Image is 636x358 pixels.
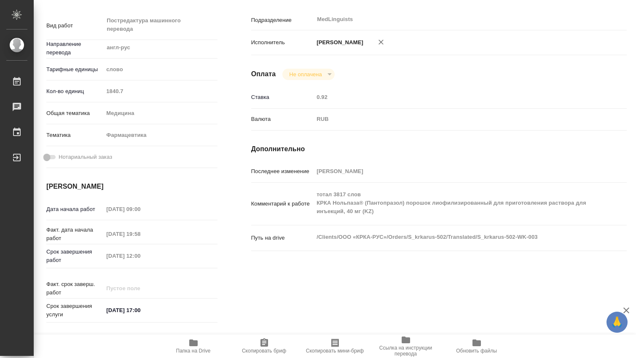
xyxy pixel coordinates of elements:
[251,167,314,176] p: Последнее изменение
[46,182,217,192] h4: [PERSON_NAME]
[46,131,103,139] p: Тематика
[251,93,314,102] p: Ставка
[610,313,624,331] span: 🙏
[103,304,177,316] input: ✎ Введи что-нибудь
[103,228,177,240] input: Пустое поле
[103,250,177,262] input: Пустое поле
[46,226,103,243] p: Факт. дата начала работ
[46,280,103,297] p: Факт. срок заверш. работ
[103,62,217,77] div: слово
[176,348,211,354] span: Папка на Drive
[251,38,314,47] p: Исполнитель
[46,87,103,96] p: Кол-во единиц
[314,91,595,103] input: Пустое поле
[242,348,286,354] span: Скопировать бриф
[46,302,103,319] p: Срок завершения услуги
[229,334,300,358] button: Скопировать бриф
[46,109,103,118] p: Общая тематика
[103,85,217,97] input: Пустое поле
[282,69,334,80] div: Не оплачена
[287,71,324,78] button: Не оплачена
[46,205,103,214] p: Дата начала работ
[251,115,314,123] p: Валюта
[300,334,370,358] button: Скопировать мини-бриф
[46,21,103,30] p: Вид работ
[376,345,436,357] span: Ссылка на инструкции перевода
[103,106,217,120] div: Медицина
[251,234,314,242] p: Путь на drive
[251,69,276,79] h4: Оплата
[46,248,103,264] p: Срок завершения работ
[606,312,628,333] button: 🙏
[251,200,314,208] p: Комментарий к работе
[251,16,314,24] p: Подразделение
[314,230,595,244] textarea: /Clients/ООО «КРКА-РУС»/Orders/S_krkarus-502/Translated/S_krkarus-502-WK-003
[103,128,217,142] div: Фармацевтика
[103,282,177,294] input: Пустое поле
[251,144,627,154] h4: Дополнительно
[372,33,390,51] button: Удалить исполнителя
[314,112,595,126] div: RUB
[441,334,512,358] button: Обновить файлы
[59,153,112,161] span: Нотариальный заказ
[314,187,595,219] textarea: тотал 3817 слов КРКА Нольпаза® (Пантопразол) порошок лиофилизированный для приготовления раствора...
[103,203,177,215] input: Пустое поле
[370,334,441,358] button: Ссылка на инструкции перевода
[306,348,364,354] span: Скопировать мини-бриф
[314,165,595,177] input: Пустое поле
[158,334,229,358] button: Папка на Drive
[46,40,103,57] p: Направление перевода
[314,38,363,47] p: [PERSON_NAME]
[46,65,103,74] p: Тарифные единицы
[456,348,497,354] span: Обновить файлы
